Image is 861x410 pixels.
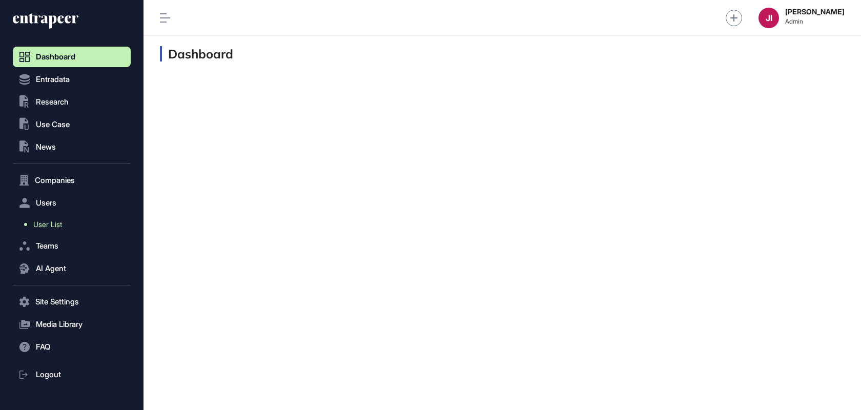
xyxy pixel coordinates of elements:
[13,258,131,279] button: AI Agent
[13,69,131,90] button: Entradata
[160,46,233,61] h3: Dashboard
[13,92,131,112] button: Research
[758,8,779,28] button: JI
[36,53,75,61] span: Dashboard
[36,242,58,250] span: Teams
[35,298,79,306] span: Site Settings
[36,320,83,329] span: Media Library
[36,143,56,151] span: News
[36,371,61,379] span: Logout
[36,75,70,84] span: Entradata
[36,264,66,273] span: AI Agent
[13,114,131,135] button: Use Case
[13,137,131,157] button: News
[13,193,131,213] button: Users
[13,364,131,385] a: Logout
[13,47,131,67] a: Dashboard
[36,98,69,106] span: Research
[13,236,131,256] button: Teams
[785,18,845,25] span: Admin
[13,292,131,312] button: Site Settings
[18,215,131,234] a: User List
[36,199,56,207] span: Users
[36,120,70,129] span: Use Case
[13,337,131,357] button: FAQ
[35,176,75,184] span: Companies
[785,8,845,16] strong: [PERSON_NAME]
[13,170,131,191] button: Companies
[36,343,50,351] span: FAQ
[33,220,62,229] span: User List
[13,314,131,335] button: Media Library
